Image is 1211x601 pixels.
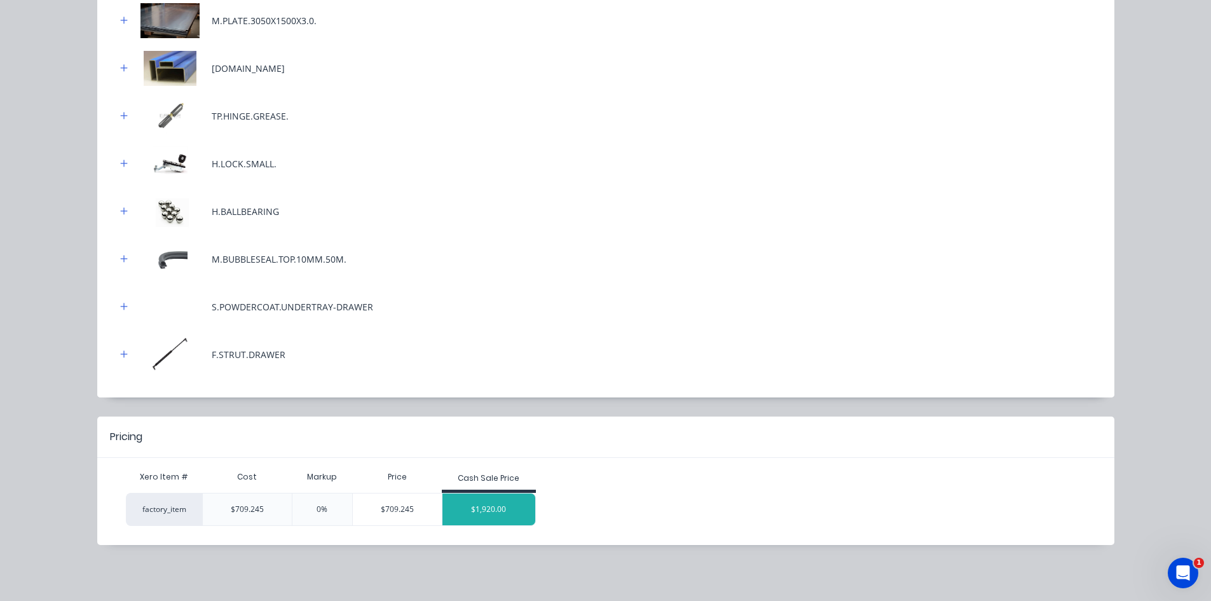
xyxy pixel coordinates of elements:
img: M.BUBBLESEAL.TOP.10MM.50M. [139,242,202,277]
div: Pricing [110,429,142,445]
span: 1 [1194,558,1204,568]
img: TP.HINGE.GREASE. [139,99,202,134]
div: Markup [292,464,353,490]
div: $709.245 [353,494,442,525]
div: $1,920.00 [442,494,535,525]
div: [DOMAIN_NAME] [212,62,285,75]
div: H.LOCK.SMALL. [212,157,277,170]
iframe: Intercom live chat [1168,558,1198,588]
img: M.RHS.25X25X2.BLUE [139,51,202,86]
div: M.PLATE.3050X1500X3.0. [212,14,317,27]
div: F.STRUT.DRAWER [212,348,285,361]
div: TP.HINGE.GREASE. [212,109,289,123]
img: H.LOCK.SMALL. [139,146,202,181]
img: H.BALLBEARING [139,194,202,229]
div: S.POWDERCOAT.UNDERTRAY-DRAWER [212,300,373,314]
img: M.PLATE.3050X1500X3.0. [139,3,202,38]
div: 0% [292,493,353,526]
div: factory_item [126,493,202,526]
div: Price [352,464,442,490]
div: Cost [202,464,292,490]
div: Xero Item # [126,464,202,490]
img: F.STRUT.DRAWER [139,337,202,372]
div: M.BUBBLESEAL.TOP.10MM.50M. [212,252,346,266]
div: $709.245 [202,493,292,526]
div: Cash Sale Price [458,473,519,484]
div: H.BALLBEARING [212,205,279,218]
